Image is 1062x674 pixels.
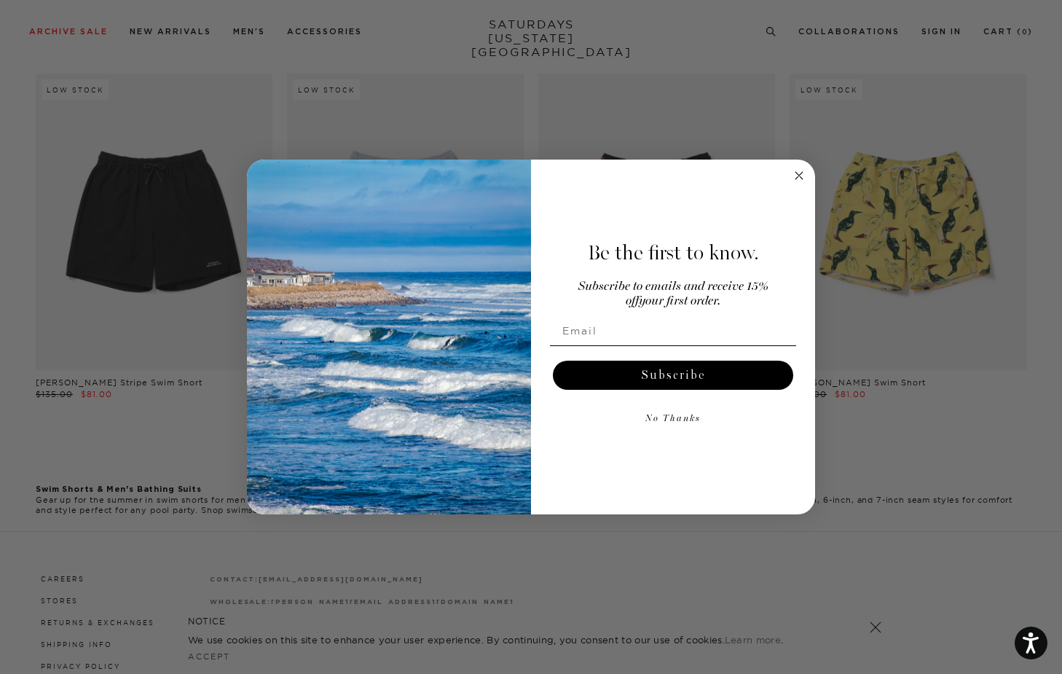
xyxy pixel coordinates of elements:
[790,167,808,184] button: Close dialog
[588,240,759,265] span: Be the first to know.
[553,361,793,390] button: Subscribe
[247,160,531,515] img: 125c788d-000d-4f3e-b05a-1b92b2a23ec9.jpeg
[550,404,796,434] button: No Thanks
[578,281,768,293] span: Subscribe to emails and receive 15%
[550,316,796,345] input: Email
[626,295,639,307] span: off
[639,295,720,307] span: your first order.
[550,345,796,346] img: underline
